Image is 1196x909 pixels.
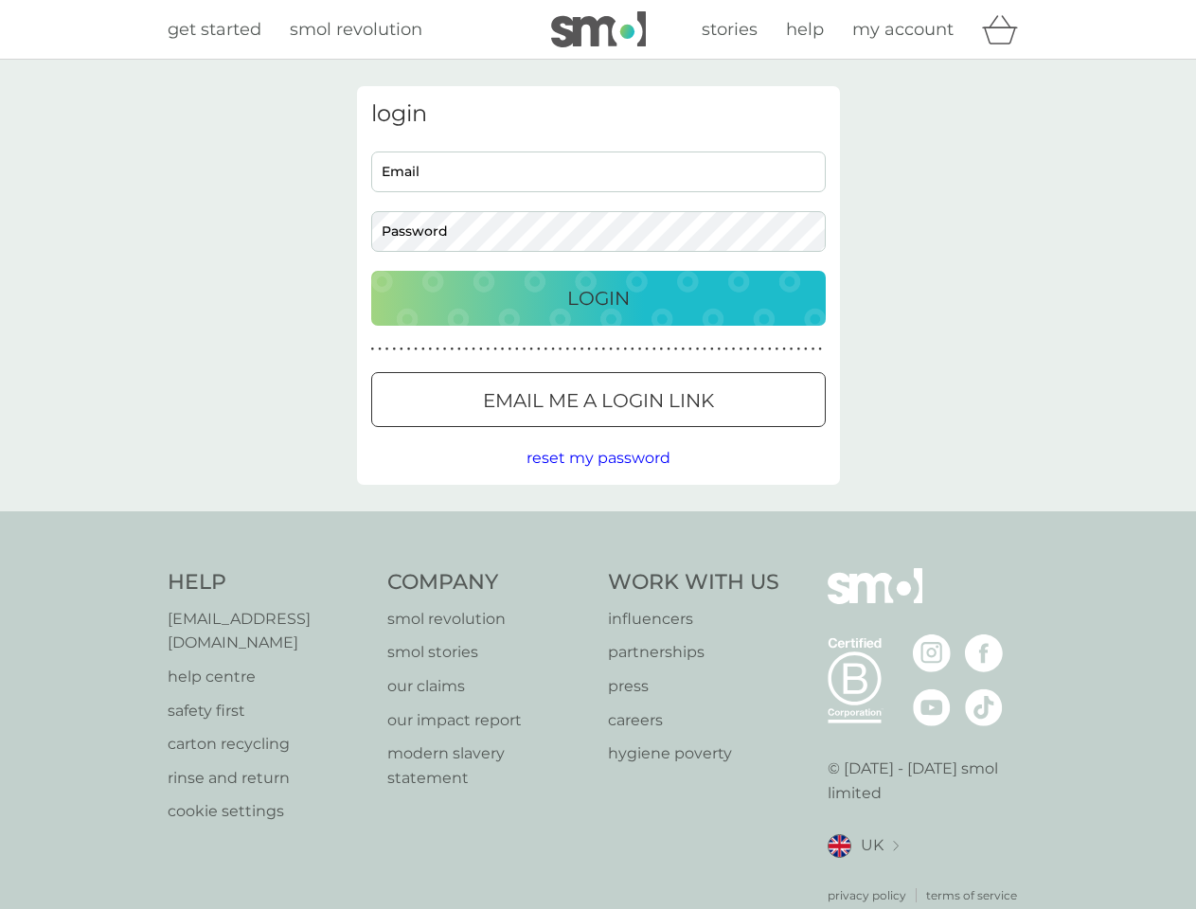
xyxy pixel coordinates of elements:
[400,345,403,354] p: ●
[483,385,714,416] p: Email me a login link
[608,674,779,699] p: press
[493,345,497,354] p: ●
[852,16,954,44] a: my account
[387,607,589,632] a: smol revolution
[652,345,656,354] p: ●
[551,345,555,354] p: ●
[168,699,369,723] a: safety first
[587,345,591,354] p: ●
[551,11,646,47] img: smol
[828,886,906,904] a: privacy policy
[537,345,541,354] p: ●
[465,345,469,354] p: ●
[168,568,369,597] h4: Help
[168,766,369,791] a: rinse and return
[804,345,808,354] p: ●
[786,16,824,44] a: help
[544,345,548,354] p: ●
[436,345,439,354] p: ●
[702,16,758,44] a: stories
[638,345,642,354] p: ●
[565,345,569,354] p: ●
[168,665,369,689] a: help centre
[965,634,1003,672] img: visit the smol Facebook page
[443,345,447,354] p: ●
[623,345,627,354] p: ●
[746,345,750,354] p: ●
[387,708,589,733] p: our impact report
[608,568,779,597] h4: Work With Us
[371,372,826,427] button: Email me a login link
[450,345,454,354] p: ●
[828,834,851,858] img: UK flag
[573,345,577,354] p: ●
[782,345,786,354] p: ●
[472,345,475,354] p: ●
[527,449,670,467] span: reset my password
[893,841,899,851] img: select a new location
[608,708,779,733] a: careers
[790,345,794,354] p: ●
[387,674,589,699] p: our claims
[168,19,261,40] span: get started
[982,10,1029,48] div: basket
[724,345,728,354] p: ●
[913,688,951,726] img: visit the smol Youtube page
[429,345,433,354] p: ●
[479,345,483,354] p: ●
[168,732,369,757] a: carton recycling
[732,345,736,354] p: ●
[818,345,822,354] p: ●
[608,741,779,766] a: hygiene poverty
[861,833,884,858] span: UK
[529,345,533,354] p: ●
[371,100,826,128] h3: login
[567,283,630,313] p: Login
[645,345,649,354] p: ●
[786,19,824,40] span: help
[527,446,670,471] button: reset my password
[913,634,951,672] img: visit the smol Instagram page
[523,345,527,354] p: ●
[718,345,722,354] p: ●
[812,345,815,354] p: ●
[421,345,425,354] p: ●
[595,345,598,354] p: ●
[631,345,634,354] p: ●
[608,607,779,632] p: influencers
[602,345,606,354] p: ●
[852,19,954,40] span: my account
[168,16,261,44] a: get started
[608,640,779,665] a: partnerships
[407,345,411,354] p: ●
[616,345,620,354] p: ●
[290,19,422,40] span: smol revolution
[168,799,369,824] a: cookie settings
[660,345,664,354] p: ●
[371,345,375,354] p: ●
[702,19,758,40] span: stories
[501,345,505,354] p: ●
[828,568,922,633] img: smol
[387,741,589,790] a: modern slavery statement
[487,345,491,354] p: ●
[414,345,418,354] p: ●
[168,607,369,655] a: [EMAIL_ADDRESS][DOMAIN_NAME]
[371,271,826,326] button: Login
[387,640,589,665] p: smol stories
[796,345,800,354] p: ●
[515,345,519,354] p: ●
[681,345,685,354] p: ●
[926,886,1017,904] a: terms of service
